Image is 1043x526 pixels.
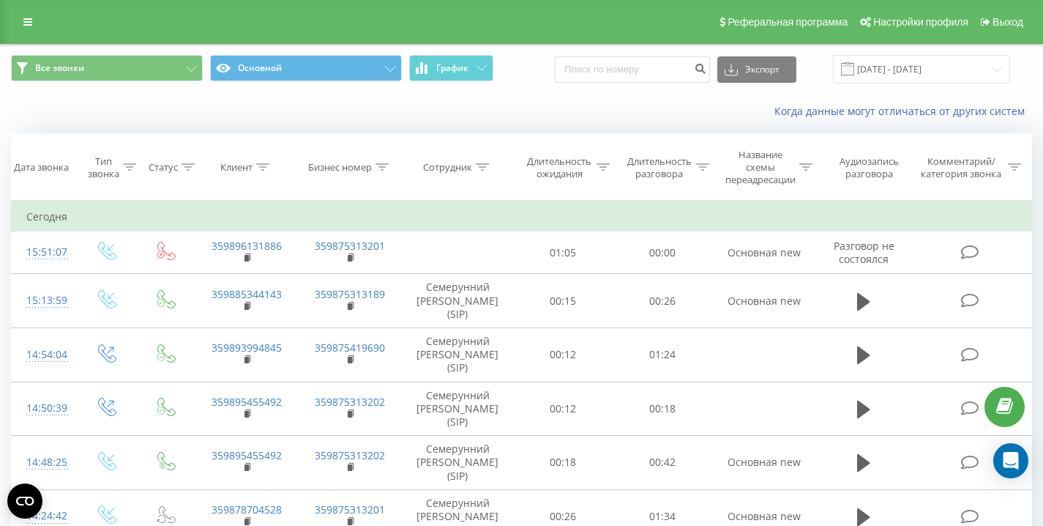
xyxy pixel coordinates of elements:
[315,239,385,253] a: 359875313201
[315,341,385,355] a: 359875419690
[993,443,1028,478] div: Open Intercom Messenger
[613,274,712,328] td: 00:26
[212,341,282,355] a: 359893994845
[308,161,372,174] div: Бизнес номер
[513,382,613,436] td: 00:12
[315,395,385,409] a: 359875313202
[712,436,816,490] td: Основная new
[513,328,613,382] td: 00:12
[402,382,513,436] td: Семерунний [PERSON_NAME] (SIP)
[513,436,613,490] td: 00:18
[513,274,613,328] td: 00:15
[919,155,1004,180] div: Комментарий/категория звонка
[315,503,385,516] a: 359875313201
[513,231,613,274] td: 01:05
[712,274,816,328] td: Основная new
[436,63,468,73] span: График
[728,16,848,28] span: Реферальная программа
[11,55,203,81] button: Все звонки
[873,16,968,28] span: Настройки профиля
[212,448,282,462] a: 359895455492
[992,16,1023,28] span: Выход
[613,382,712,436] td: 00:18
[725,149,796,186] div: Название схемы переадресации
[829,155,908,180] div: Аудиозапись разговора
[717,56,796,83] button: Экспорт
[7,484,42,519] button: Open CMP widget
[315,448,385,462] a: 359875313202
[212,287,282,301] a: 359885344143
[26,394,61,423] div: 14:50:39
[26,286,61,315] div: 15:13:59
[212,503,282,516] a: 359878704528
[402,328,513,382] td: Семерунний [PERSON_NAME] (SIP)
[212,395,282,409] a: 359895455492
[26,238,61,267] div: 15:51:07
[402,274,513,328] td: Семерунний [PERSON_NAME] (SIP)
[402,436,513,490] td: Семерунний [PERSON_NAME] (SIP)
[555,56,710,83] input: Поиск по номеру
[613,328,712,382] td: 01:24
[627,155,692,180] div: Длительность разговора
[774,104,1032,118] a: Когда данные могут отличаться от других систем
[613,231,712,274] td: 00:00
[712,231,816,274] td: Основная new
[526,155,592,180] div: Длительность ожидания
[35,62,84,74] span: Все звонки
[409,55,493,81] button: График
[12,202,1032,231] td: Сегодня
[834,239,894,266] span: Разговор не состоялся
[210,55,402,81] button: Основной
[26,448,61,477] div: 14:48:25
[26,341,61,369] div: 14:54:04
[14,161,69,174] div: Дата звонка
[315,287,385,301] a: 359875313189
[613,436,712,490] td: 00:42
[220,161,253,174] div: Клиент
[88,155,119,180] div: Тип звонка
[149,161,178,174] div: Статус
[423,161,472,174] div: Сотрудник
[212,239,282,253] a: 359896131886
